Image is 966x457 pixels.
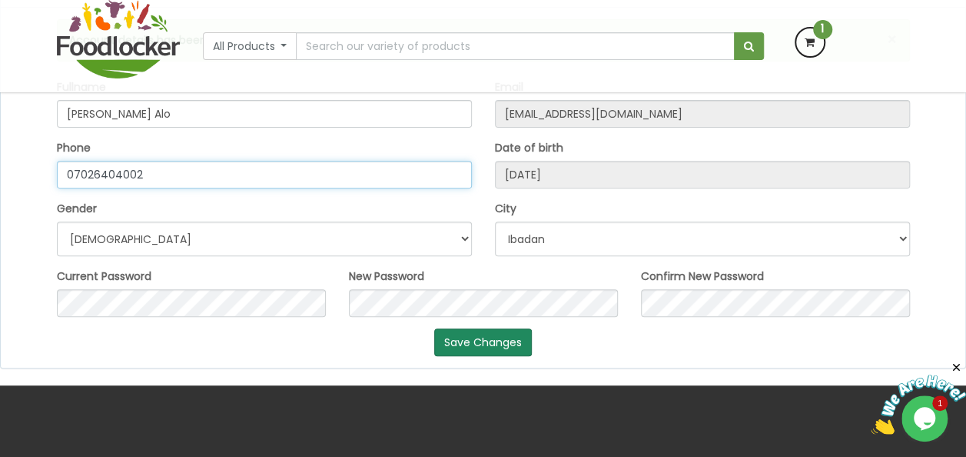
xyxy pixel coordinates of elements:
[641,268,764,285] label: Confirm New Password
[495,161,910,188] input: Date of birth
[495,200,516,218] label: City
[57,100,472,128] input: John Doe
[57,161,472,188] input: Phone
[296,32,734,60] input: Search our variety of products
[57,200,97,218] label: Gender
[495,139,563,157] label: Date of birth
[57,268,151,285] label: Current Password
[813,20,832,39] span: 1
[203,32,297,60] button: All Products
[871,361,966,434] iframe: chat widget
[57,139,91,157] label: Phone
[434,329,532,356] button: Save Changes
[495,100,910,128] input: someone@example.com
[349,268,424,285] label: New Password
